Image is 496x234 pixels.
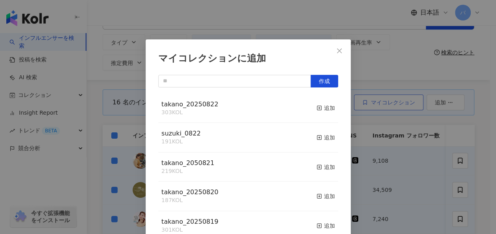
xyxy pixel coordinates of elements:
[316,133,335,142] div: 追加
[161,130,200,137] a: suzuki_0822
[161,219,218,225] a: takano_20250819
[316,159,335,175] button: 追加
[161,159,214,167] span: takano_2050821
[316,100,335,117] button: 追加
[316,217,335,234] button: 追加
[311,75,338,87] button: 作成
[158,52,338,65] div: マイコレクションに追加
[161,218,218,225] span: takano_20250819
[316,188,335,204] button: 追加
[161,226,218,234] div: 301 KOL
[161,167,214,175] div: 219 KOL
[316,192,335,201] div: 追加
[161,130,200,137] span: suzuki_0822
[331,43,347,59] button: Close
[316,163,335,171] div: 追加
[161,138,200,146] div: 191 KOL
[161,197,218,204] div: 187 KOL
[319,78,330,84] span: 作成
[316,129,335,146] button: 追加
[161,160,214,166] a: takano_2050821
[316,104,335,112] div: 追加
[316,221,335,230] div: 追加
[161,101,218,108] a: takano_20250822
[161,189,218,195] a: takano_20250820
[336,48,343,54] span: close
[161,109,218,117] div: 303 KOL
